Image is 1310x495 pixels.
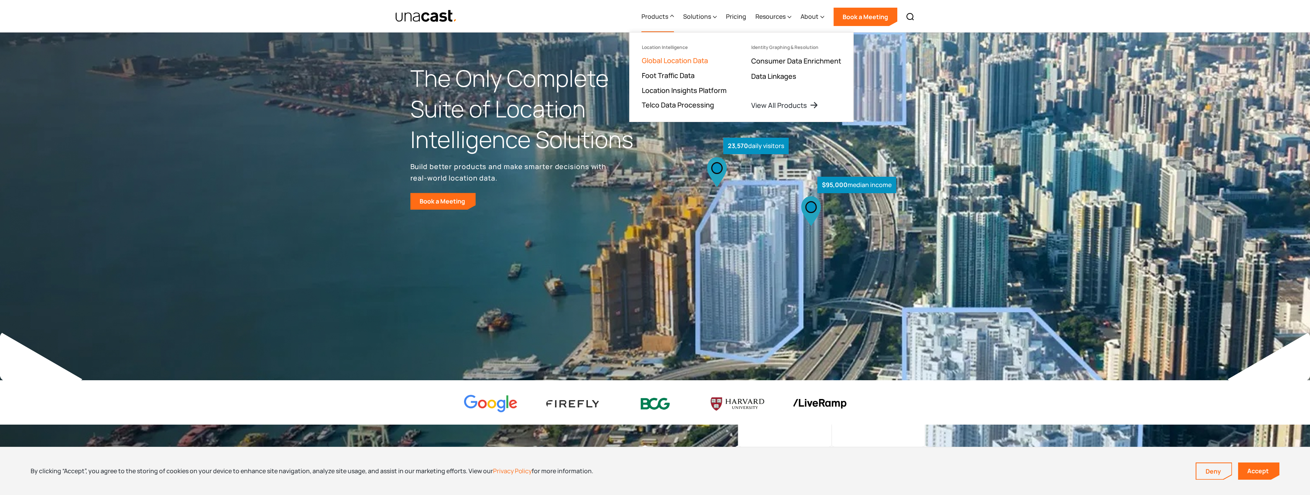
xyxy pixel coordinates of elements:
[833,8,897,26] a: Book a Meeting
[755,12,786,21] div: Resources
[751,56,841,65] a: Consumer Data Enrichment
[711,395,764,413] img: Harvard U logo
[410,161,609,184] p: Build better products and make smarter decisions with real-world location data.
[642,45,688,50] div: Location Intelligence
[410,193,476,210] a: Book a Meeting
[801,1,824,33] div: About
[31,467,593,475] div: By clicking “Accept”, you agree to the storing of cookies on your device to enhance site navigati...
[493,467,532,475] a: Privacy Policy
[641,1,674,33] div: Products
[723,138,789,154] div: daily visitors
[1196,463,1232,479] a: Deny
[683,12,711,21] div: Solutions
[395,10,457,23] a: home
[395,10,457,23] img: Unacast text logo
[546,400,600,407] img: Firefly Advertising logo
[641,12,668,21] div: Products
[629,32,854,122] nav: Products
[906,12,915,21] img: Search icon
[642,56,708,65] a: Global Location Data
[642,71,695,80] a: Foot Traffic Data
[751,45,819,50] div: Identity Graphing & Resolution
[751,101,819,110] a: View All Products
[628,393,682,415] img: BCG logo
[793,399,846,409] img: liveramp logo
[726,1,746,33] a: Pricing
[728,142,748,150] strong: 23,570
[822,181,848,189] strong: $95,000
[642,100,714,109] a: Telco Data Processing
[801,12,819,21] div: About
[410,63,655,155] h1: The Only Complete Suite of Location Intelligence Solutions
[642,86,727,95] a: Location Insights Platform
[817,177,896,193] div: median income
[755,1,791,33] div: Resources
[1238,462,1279,480] a: Accept
[683,1,717,33] div: Solutions
[751,72,796,81] a: Data Linkages
[464,395,517,413] img: Google logo Color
